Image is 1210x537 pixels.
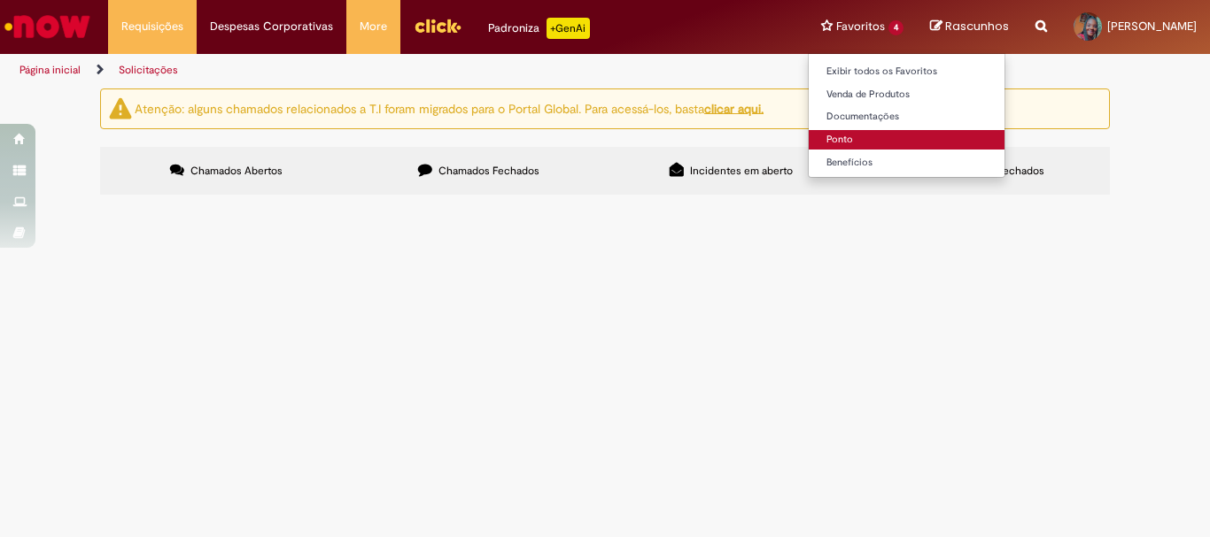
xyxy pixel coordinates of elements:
a: Exibir todos os Favoritos [809,62,1004,81]
ul: Trilhas de página [13,54,794,87]
span: Incidentes Fechados [943,164,1044,178]
a: Documentações [809,107,1004,127]
img: click_logo_yellow_360x200.png [414,12,462,39]
img: ServiceNow [2,9,93,44]
ul: Favoritos [808,53,1005,178]
span: Chamados Abertos [190,164,283,178]
span: 4 [888,20,904,35]
a: Benefícios [809,153,1004,173]
span: Incidentes em aberto [690,164,793,178]
a: clicar aqui. [704,100,764,116]
span: [PERSON_NAME] [1107,19,1197,34]
a: Solicitações [119,63,178,77]
span: Favoritos [836,18,885,35]
a: Rascunhos [930,19,1009,35]
a: Página inicial [19,63,81,77]
span: Requisições [121,18,183,35]
a: Ponto [809,130,1004,150]
span: Rascunhos [945,18,1009,35]
span: Chamados Fechados [438,164,539,178]
div: Padroniza [488,18,590,39]
ng-bind-html: Atenção: alguns chamados relacionados a T.I foram migrados para o Portal Global. Para acessá-los,... [135,100,764,116]
p: +GenAi [547,18,590,39]
span: Despesas Corporativas [210,18,333,35]
a: Venda de Produtos [809,85,1004,104]
span: More [360,18,387,35]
